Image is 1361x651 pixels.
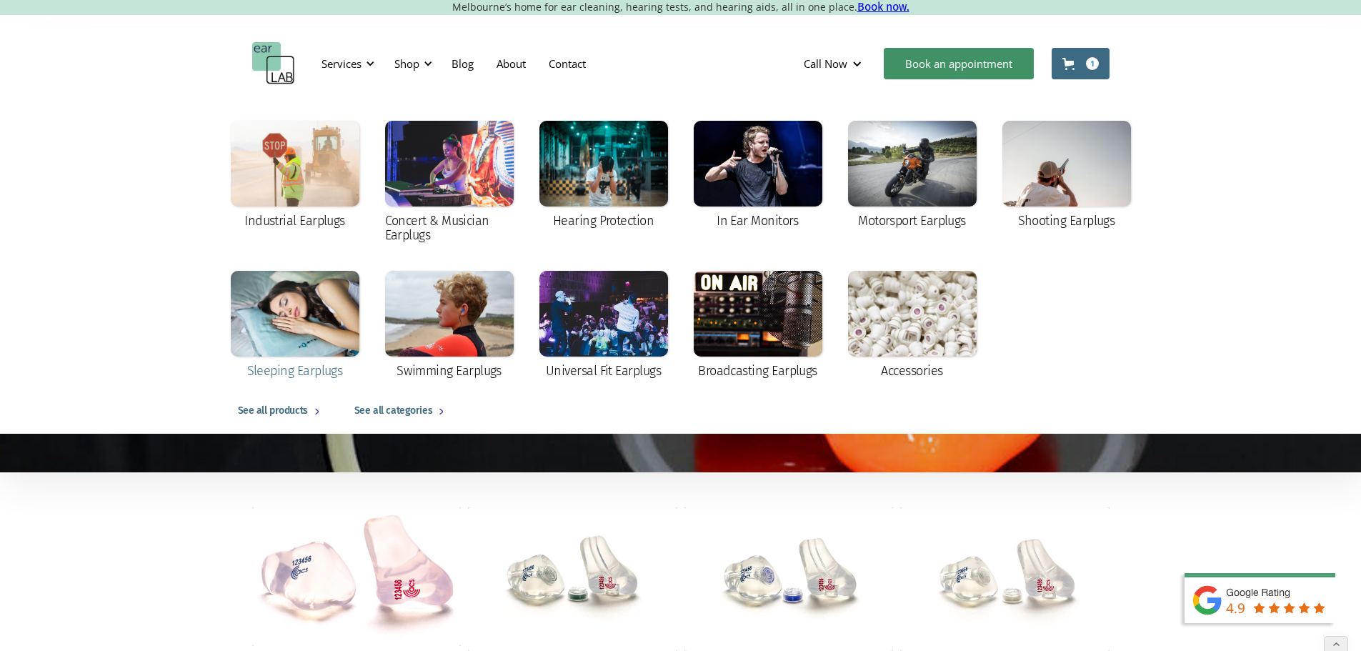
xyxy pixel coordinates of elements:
a: Swimming Earplugs [378,264,521,388]
a: Shooting Earplugs [995,114,1138,238]
a: Motorsport Earplugs [841,114,984,238]
a: Concert & Musician Earplugs [378,114,521,252]
div: Call Now [804,56,847,71]
a: Contact [537,43,597,84]
img: Total Block [252,507,462,646]
div: In Ear Monitors [717,214,799,228]
a: Blog [440,43,485,84]
div: Swimming Earplugs [397,364,502,378]
a: Sleeping Earplugs [224,264,367,388]
img: ACS Pro 17 [900,507,1110,651]
div: See all categories [354,402,432,419]
div: Industrial Earplugs [244,214,345,228]
a: About [485,43,537,84]
div: Broadcasting Earplugs [698,364,817,378]
a: Hearing Protection [532,114,675,238]
div: Motorsport Earplugs [858,214,966,228]
a: Accessories [841,264,984,388]
img: ACS Pro 15 [684,507,894,651]
div: Shooting Earplugs [1018,214,1115,228]
img: ACS Pro 10 [468,507,677,651]
a: See all categories [340,388,464,434]
div: Sleeping Earplugs [247,364,343,378]
div: Accessories [881,364,942,378]
div: Universal Fit Earplugs [546,364,661,378]
div: Shop [394,56,419,71]
a: See all products [224,388,340,434]
div: 1 [1086,57,1099,70]
div: Hearing Protection [553,214,654,228]
a: home [252,42,295,85]
div: Services [313,42,379,85]
a: Open cart containing 1 items [1052,48,1110,79]
a: Book an appointment [884,48,1034,79]
div: Call Now [792,42,877,85]
div: See all products [238,402,308,419]
a: Industrial Earplugs [224,114,367,238]
div: Shop [386,42,437,85]
div: Services [321,56,362,71]
a: Universal Fit Earplugs [532,264,675,388]
a: Broadcasting Earplugs [687,264,829,388]
a: In Ear Monitors [687,114,829,238]
div: Concert & Musician Earplugs [385,214,514,242]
